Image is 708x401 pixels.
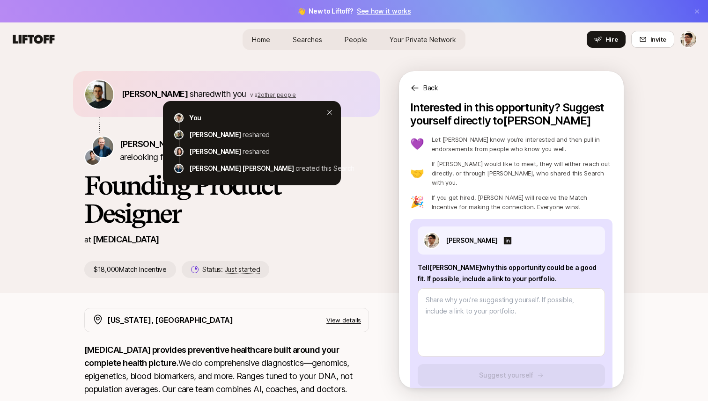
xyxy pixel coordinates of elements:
span: Just started [225,265,260,274]
p: 🤝 [410,168,424,179]
a: See how it works [357,7,411,15]
span: via [250,91,258,98]
p: Back [423,82,438,94]
p: reshared [243,146,270,157]
span: Your Private Network [390,35,456,44]
span: [PERSON_NAME] [PERSON_NAME] [120,139,253,149]
img: 71d7b91d_d7cb_43b4_a7ea_a9b2f2cc6e03.jpg [175,148,183,155]
p: Interested in this opportunity? Suggest yourself directly to [PERSON_NAME] [410,101,612,127]
span: 2 other people [258,91,296,98]
a: Home [244,31,278,48]
p: View details [326,315,361,325]
p: are looking for [120,138,369,164]
strong: [MEDICAL_DATA] provides preventive healthcare built around your complete health picture. [84,345,340,368]
span: 👋 New to Liftoff? [297,6,411,17]
p: Let [PERSON_NAME] know you’re interested and then pull in endorsements from people who know you w... [432,135,612,153]
p: 🎉 [410,197,424,208]
img: Kunal Bhatia [680,31,696,47]
img: Sagan Schultz [93,137,113,157]
img: ACg8ocLS2l1zMprXYdipp7mfi5ZAPgYYEnnfB-SEFN0Ix-QHc6UIcGI=s160-c [175,165,183,172]
p: shared [122,87,296,101]
p: [PERSON_NAME] [446,235,497,246]
p: You [189,112,201,124]
p: 💜 [410,139,424,150]
span: [PERSON_NAME] [122,89,188,99]
a: Your Private Network [382,31,464,48]
a: Searches [285,31,330,48]
button: Kunal Bhatia [680,31,697,48]
p: [PERSON_NAME] [189,129,241,140]
span: with you [214,89,246,99]
p: [PERSON_NAME] [189,146,241,157]
img: 222e4539_faf0_4343_8ec7_5e9c1361c835.jpg [424,233,439,248]
span: Hire [605,35,618,44]
button: Invite [631,31,674,48]
p: [PERSON_NAME] [PERSON_NAME] [189,163,294,174]
p: at [84,233,91,246]
span: Searches [293,35,322,44]
span: People [345,35,367,44]
p: We do comprehensive diagnostics—genomics, epigenetics, blood biomarkers, and more. Ranges tuned t... [84,343,369,396]
p: $18,000 Match Incentive [84,261,176,278]
a: People [337,31,375,48]
p: Tell [PERSON_NAME] why this opportunity could be a good fit . If possible, include a link to your... [418,262,605,284]
img: f0936900_d56c_467f_af31_1b3fd38f9a79.jpg [85,80,113,109]
p: [US_STATE], [GEOGRAPHIC_DATA] [107,314,233,326]
p: [MEDICAL_DATA] [93,233,159,246]
span: Home [252,35,270,44]
img: f0936900_d56c_467f_af31_1b3fd38f9a79.jpg [175,131,183,139]
p: If [PERSON_NAME] would like to meet, they will either reach out directly, or through [PERSON_NAME... [432,159,612,187]
span: Invite [650,35,666,44]
img: 222e4539_faf0_4343_8ec7_5e9c1361c835.jpg [175,114,183,122]
p: reshared [243,129,270,140]
img: David Deng [85,150,100,165]
button: Hire [587,31,626,48]
p: created this Search [295,163,354,174]
h1: Founding Product Designer [84,171,369,227]
p: If you get hired, [PERSON_NAME] will receive the Match Incentive for making the connection. Every... [432,193,612,211]
p: Status: [202,264,260,275]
